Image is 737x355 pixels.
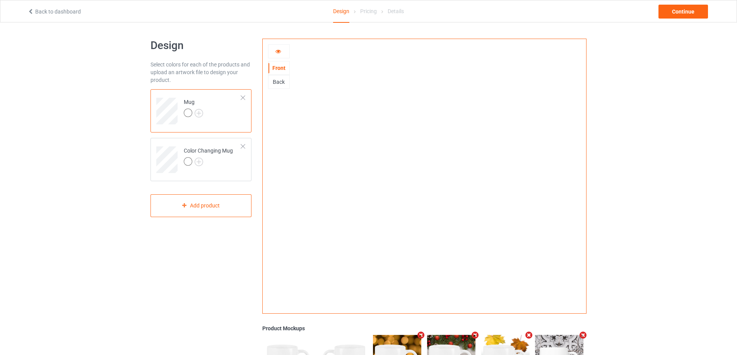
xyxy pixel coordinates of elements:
div: Design [333,0,349,23]
img: svg+xml;base64,PD94bWwgdmVyc2lvbj0iMS4wIiBlbmNvZGluZz0iVVRGLTgiPz4KPHN2ZyB3aWR0aD0iMjJweCIgaGVpZ2... [195,158,203,166]
div: Pricing [360,0,377,22]
i: Remove mockup [524,331,534,339]
a: Back to dashboard [27,8,81,15]
i: Remove mockup [578,331,588,339]
div: Product Mockups [262,324,587,332]
div: Add product [150,194,251,217]
div: Front [268,64,289,72]
div: Select colors for each of the products and upload an artwork file to design your product. [150,61,251,84]
div: Back [268,78,289,86]
div: Color Changing Mug [150,138,251,181]
i: Remove mockup [470,331,480,339]
i: Remove mockup [416,331,426,339]
div: Mug [150,89,251,132]
img: svg+xml;base64,PD94bWwgdmVyc2lvbj0iMS4wIiBlbmNvZGluZz0iVVRGLTgiPz4KPHN2ZyB3aWR0aD0iMjJweCIgaGVpZ2... [195,109,203,117]
div: Color Changing Mug [184,147,233,165]
div: Details [388,0,404,22]
div: Mug [184,98,203,117]
div: Continue [658,5,708,19]
h1: Design [150,39,251,53]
